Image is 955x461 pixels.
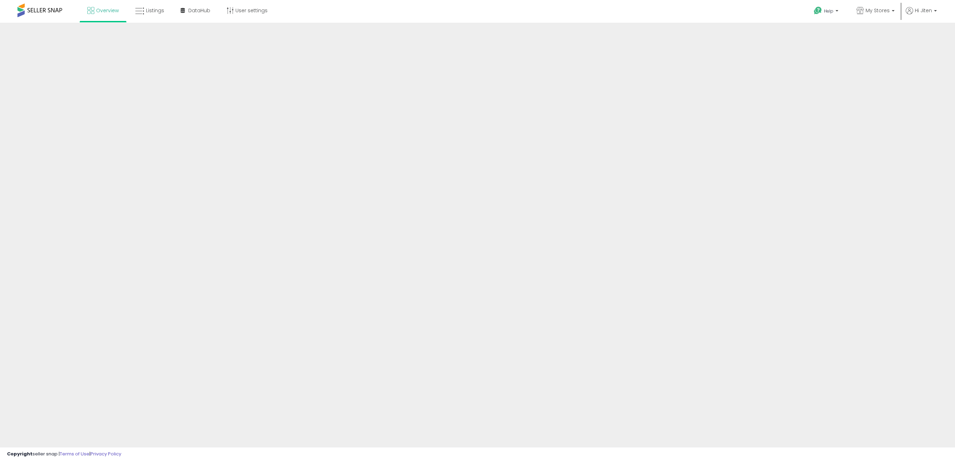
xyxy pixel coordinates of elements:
[96,7,119,14] span: Overview
[824,8,833,14] span: Help
[906,7,937,23] a: Hi Jiten
[146,7,164,14] span: Listings
[814,6,822,15] i: Get Help
[915,7,932,14] span: Hi Jiten
[866,7,890,14] span: My Stores
[188,7,210,14] span: DataHub
[808,1,845,23] a: Help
